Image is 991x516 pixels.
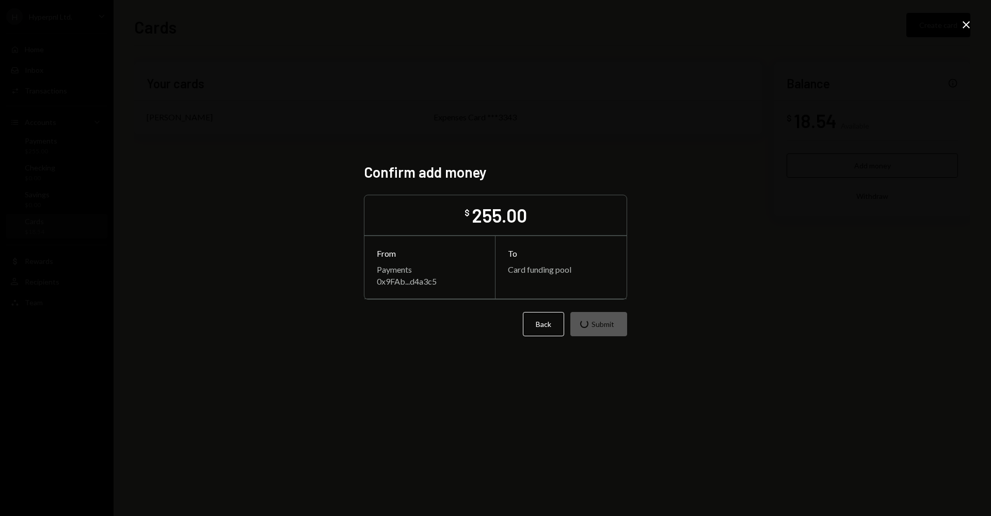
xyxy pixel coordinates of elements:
div: To [508,248,614,258]
div: From [377,248,483,258]
div: $ [465,208,470,218]
div: Card funding pool [508,264,614,274]
div: Payments [377,264,483,274]
div: 255.00 [472,204,527,227]
div: 0x9FAb...d4a3c5 [377,276,483,286]
h2: Confirm add money [364,162,627,182]
button: Back [523,312,564,336]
